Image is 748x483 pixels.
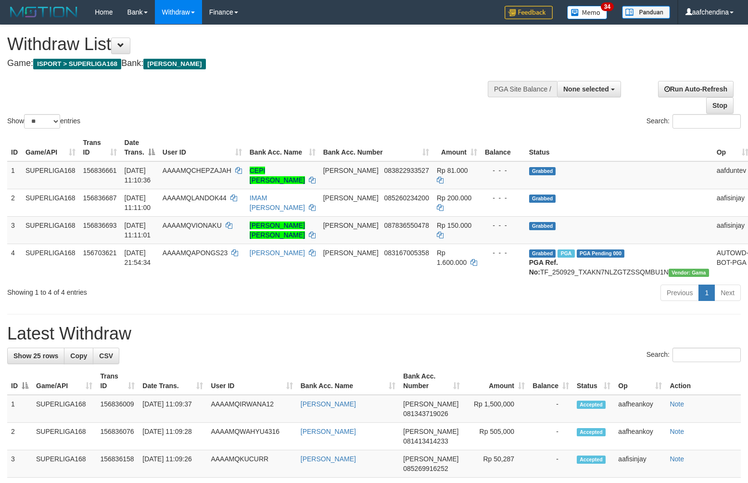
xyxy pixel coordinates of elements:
[22,216,79,244] td: SUPERLIGA168
[7,134,22,161] th: ID
[32,395,96,423] td: SUPERLIGA168
[33,59,121,69] span: ISPORT > SUPERLIGA168
[669,269,709,277] span: Vendor URL: https://trx31.1velocity.biz
[672,348,741,362] input: Search:
[529,195,556,203] span: Grabbed
[64,348,93,364] a: Copy
[22,189,79,216] td: SUPERLIGA168
[323,222,379,229] span: [PERSON_NAME]
[7,395,32,423] td: 1
[403,400,458,408] span: [PERSON_NAME]
[577,428,606,436] span: Accepted
[399,367,464,395] th: Bank Acc. Number: activate to sort column ascending
[22,134,79,161] th: Game/API: activate to sort column ascending
[125,194,151,211] span: [DATE] 11:11:00
[7,114,80,129] label: Show entries
[96,395,139,423] td: 156836009
[143,59,205,69] span: [PERSON_NAME]
[464,423,529,450] td: Rp 505,000
[601,2,614,11] span: 34
[437,194,471,202] span: Rp 200.000
[384,222,429,229] span: Copy 087836550478 to clipboard
[525,134,713,161] th: Status
[250,222,305,239] a: [PERSON_NAME] [PERSON_NAME]
[577,249,625,258] span: PGA Pending
[139,450,207,478] td: [DATE] 11:09:26
[7,367,32,395] th: ID: activate to sort column descending
[464,367,529,395] th: Amount: activate to sort column ascending
[614,423,666,450] td: aafheankoy
[83,167,117,174] span: 156836661
[32,450,96,478] td: SUPERLIGA168
[714,285,741,301] a: Next
[83,194,117,202] span: 156836687
[403,437,448,445] span: Copy 081413414233 to clipboard
[670,455,684,463] a: Note
[485,193,521,203] div: - - -
[96,423,139,450] td: 156836076
[297,367,400,395] th: Bank Acc. Name: activate to sort column ascending
[301,455,356,463] a: [PERSON_NAME]
[529,450,573,478] td: -
[660,285,699,301] a: Previous
[7,189,22,216] td: 2
[485,248,521,258] div: - - -
[246,134,319,161] th: Bank Acc. Name: activate to sort column ascending
[207,423,296,450] td: AAAAMQWAHYU4316
[529,423,573,450] td: -
[573,367,614,395] th: Status: activate to sort column ascending
[7,35,489,54] h1: Withdraw List
[647,348,741,362] label: Search:
[403,410,448,418] span: Copy 081343719026 to clipboard
[614,395,666,423] td: aafheankoy
[163,222,222,229] span: AAAAMQVIONAKU
[384,194,429,202] span: Copy 085260234200 to clipboard
[99,352,113,360] span: CSV
[7,161,22,189] td: 1
[125,167,151,184] span: [DATE] 11:10:36
[7,59,489,68] h4: Game: Bank:
[163,167,231,174] span: AAAAMQCHEPZAJAH
[529,167,556,175] span: Grabbed
[384,167,429,174] span: Copy 083822933527 to clipboard
[505,6,553,19] img: Feedback.jpg
[301,400,356,408] a: [PERSON_NAME]
[125,222,151,239] span: [DATE] 11:11:01
[139,395,207,423] td: [DATE] 11:09:37
[622,6,670,19] img: panduan.png
[614,367,666,395] th: Op: activate to sort column ascending
[250,249,305,257] a: [PERSON_NAME]
[24,114,60,129] select: Showentries
[706,97,734,114] a: Stop
[13,352,58,360] span: Show 25 rows
[301,428,356,435] a: [PERSON_NAME]
[403,465,448,472] span: Copy 085269916252 to clipboard
[563,85,609,93] span: None selected
[207,450,296,478] td: AAAAMQKUCURR
[488,81,557,97] div: PGA Site Balance /
[437,249,467,266] span: Rp 1.600.000
[557,81,621,97] button: None selected
[207,395,296,423] td: AAAAMQIRWANA12
[666,367,741,395] th: Action
[250,194,305,211] a: IMAM [PERSON_NAME]
[79,134,121,161] th: Trans ID: activate to sort column ascending
[698,285,715,301] a: 1
[323,249,379,257] span: [PERSON_NAME]
[437,167,468,174] span: Rp 81.000
[7,348,64,364] a: Show 25 rows
[529,395,573,423] td: -
[323,194,379,202] span: [PERSON_NAME]
[670,400,684,408] a: Note
[525,244,713,281] td: TF_250929_TXAKN7NLZGTZSSQMBU1N
[83,222,117,229] span: 156836693
[7,423,32,450] td: 2
[32,423,96,450] td: SUPERLIGA168
[7,324,741,343] h1: Latest Withdraw
[319,134,433,161] th: Bank Acc. Number: activate to sort column ascending
[529,222,556,230] span: Grabbed
[7,5,80,19] img: MOTION_logo.png
[485,166,521,175] div: - - -
[125,249,151,266] span: [DATE] 21:54:34
[96,450,139,478] td: 156836158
